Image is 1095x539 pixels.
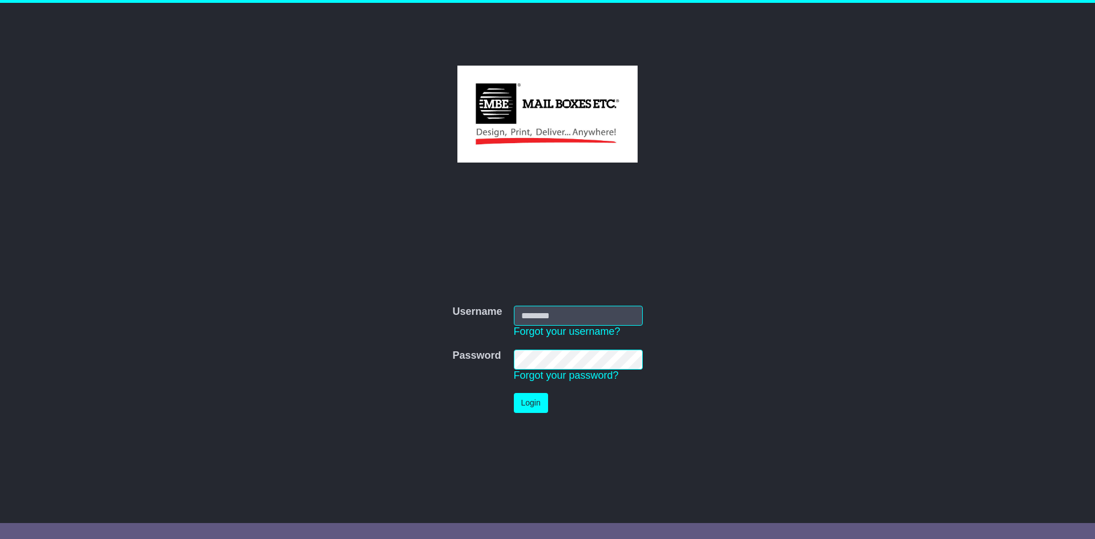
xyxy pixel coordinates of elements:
[452,306,502,318] label: Username
[514,326,620,337] a: Forgot your username?
[452,350,501,362] label: Password
[457,66,637,163] img: MBE Macquarie Park
[514,393,548,413] button: Login
[514,370,619,381] a: Forgot your password?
